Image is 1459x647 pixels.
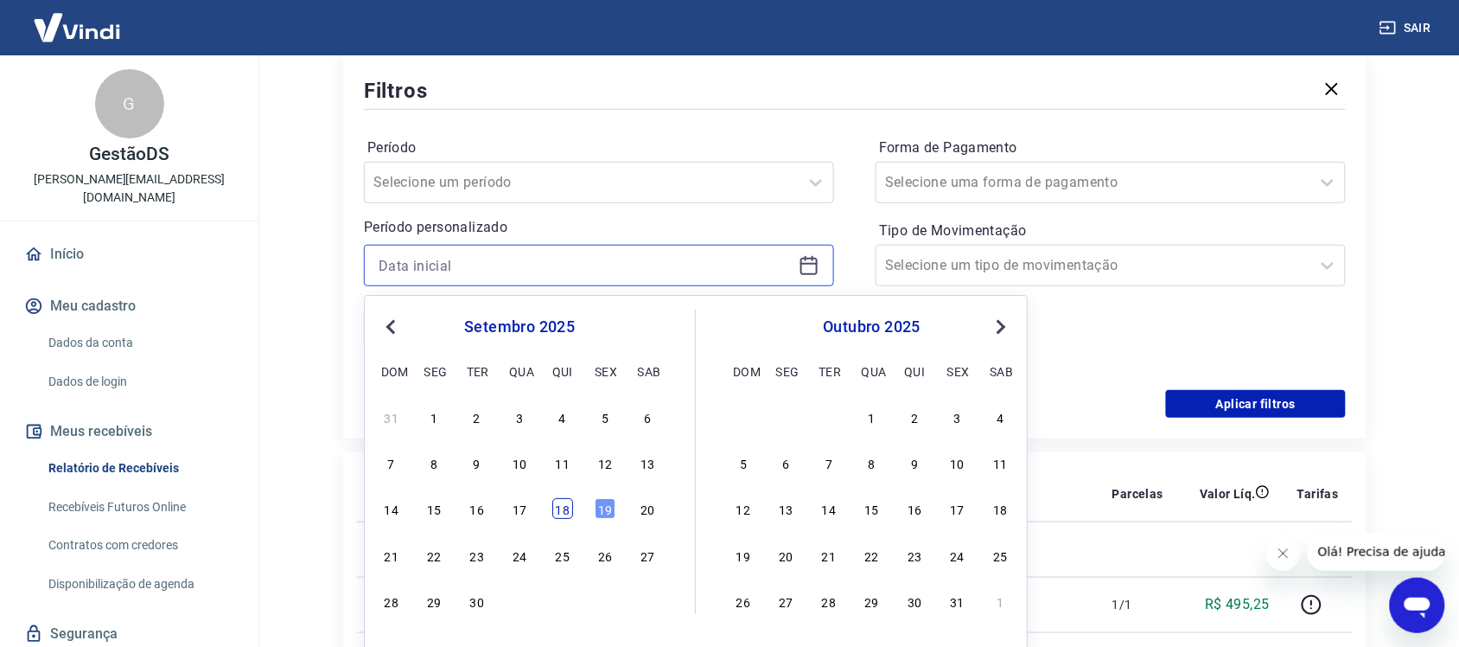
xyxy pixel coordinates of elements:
button: Sair [1376,12,1438,44]
div: seg [424,361,444,381]
div: Choose domingo, 28 de setembro de 2025 [733,407,754,427]
div: ter [819,361,839,381]
p: [PERSON_NAME][EMAIL_ADDRESS][DOMAIN_NAME] [14,170,245,207]
div: sab [638,361,659,381]
div: Choose domingo, 12 de outubro de 2025 [733,499,754,520]
h5: Filtros [364,77,428,105]
div: Choose segunda-feira, 22 de setembro de 2025 [424,545,444,566]
a: Disponibilização de agenda [41,567,238,602]
div: Choose quarta-feira, 10 de setembro de 2025 [509,452,530,473]
div: Choose terça-feira, 30 de setembro de 2025 [467,591,487,612]
div: Choose segunda-feira, 27 de outubro de 2025 [776,591,797,612]
div: Choose quarta-feira, 29 de outubro de 2025 [862,591,882,612]
button: Meus recebíveis [21,413,238,451]
div: qui [552,361,573,381]
label: Tipo de Movimentação [879,221,1342,241]
div: Choose sexta-feira, 5 de setembro de 2025 [595,407,615,427]
p: Parcelas [1112,485,1163,503]
div: Choose domingo, 28 de setembro de 2025 [381,591,402,612]
div: Choose quinta-feira, 18 de setembro de 2025 [552,499,573,520]
div: Choose quinta-feira, 23 de outubro de 2025 [904,545,925,566]
div: Choose terça-feira, 9 de setembro de 2025 [467,452,487,473]
div: Choose quinta-feira, 4 de setembro de 2025 [552,407,573,427]
div: Choose sexta-feira, 12 de setembro de 2025 [595,452,615,473]
div: Choose sábado, 13 de setembro de 2025 [638,452,659,473]
div: Choose sexta-feira, 3 de outubro de 2025 [947,407,968,427]
div: Choose segunda-feira, 1 de setembro de 2025 [424,407,444,427]
div: Choose segunda-feira, 20 de outubro de 2025 [776,545,797,566]
div: setembro 2025 [379,317,660,337]
div: Choose sábado, 6 de setembro de 2025 [638,407,659,427]
iframe: Botão para abrir a janela de mensagens [1390,578,1445,633]
div: Choose segunda-feira, 29 de setembro de 2025 [776,407,797,427]
a: Contratos com credores [41,528,238,563]
div: Choose segunda-feira, 29 de setembro de 2025 [424,591,444,612]
div: Choose segunda-feira, 13 de outubro de 2025 [776,499,797,520]
div: dom [381,361,402,381]
div: Choose sexta-feira, 10 de outubro de 2025 [947,452,968,473]
div: Choose terça-feira, 28 de outubro de 2025 [819,591,839,612]
div: Choose domingo, 14 de setembro de 2025 [381,499,402,520]
div: qua [509,361,530,381]
img: Vindi [21,1,133,54]
a: Relatório de Recebíveis [41,451,238,486]
p: GestãoDS [89,145,169,163]
div: sab [991,361,1011,381]
div: Choose quarta-feira, 15 de outubro de 2025 [862,499,882,520]
div: Choose terça-feira, 21 de outubro de 2025 [819,545,839,566]
div: Choose domingo, 21 de setembro de 2025 [381,545,402,566]
a: Recebíveis Futuros Online [41,490,238,525]
div: Choose segunda-feira, 6 de outubro de 2025 [776,452,797,473]
a: Dados da conta [41,325,238,361]
p: Período personalizado [364,217,834,238]
button: Next Month [991,317,1011,337]
input: Data inicial [379,253,792,279]
label: Período [367,138,831,158]
div: sex [947,361,968,381]
div: Choose quarta-feira, 8 de outubro de 2025 [862,452,882,473]
div: Choose sábado, 4 de outubro de 2025 [991,407,1011,427]
div: month 2025-09 [379,405,660,614]
iframe: Mensagem da empresa [1308,533,1445,571]
div: Choose sexta-feira, 24 de outubro de 2025 [947,545,968,566]
div: Choose sexta-feira, 26 de setembro de 2025 [595,545,615,566]
a: Início [21,235,238,273]
div: Choose sábado, 18 de outubro de 2025 [991,499,1011,520]
div: Choose domingo, 5 de outubro de 2025 [733,452,754,473]
div: Choose quarta-feira, 3 de setembro de 2025 [509,407,530,427]
div: Choose sexta-feira, 19 de setembro de 2025 [595,499,615,520]
p: R$ 495,25 [1206,594,1271,615]
div: Choose sábado, 20 de setembro de 2025 [638,499,659,520]
button: Aplicar filtros [1166,390,1346,418]
div: Choose quinta-feira, 30 de outubro de 2025 [904,591,925,612]
div: Choose sábado, 11 de outubro de 2025 [991,452,1011,473]
div: Choose sábado, 27 de setembro de 2025 [638,545,659,566]
div: Choose sexta-feira, 17 de outubro de 2025 [947,499,968,520]
div: Choose segunda-feira, 15 de setembro de 2025 [424,499,444,520]
div: Choose terça-feira, 30 de setembro de 2025 [819,407,839,427]
div: seg [776,361,797,381]
div: Choose domingo, 31 de agosto de 2025 [381,407,402,427]
div: dom [733,361,754,381]
div: Choose sábado, 4 de outubro de 2025 [638,591,659,612]
div: Choose terça-feira, 14 de outubro de 2025 [819,499,839,520]
div: Choose segunda-feira, 8 de setembro de 2025 [424,452,444,473]
div: Choose terça-feira, 16 de setembro de 2025 [467,499,487,520]
a: Dados de login [41,364,238,400]
div: Choose quinta-feira, 2 de outubro de 2025 [552,591,573,612]
div: Choose terça-feira, 7 de outubro de 2025 [819,452,839,473]
div: ter [467,361,487,381]
span: Olá! Precisa de ajuda? [10,12,145,26]
div: Choose domingo, 19 de outubro de 2025 [733,545,754,566]
div: Choose terça-feira, 2 de setembro de 2025 [467,407,487,427]
div: Choose quarta-feira, 24 de setembro de 2025 [509,545,530,566]
div: Choose domingo, 26 de outubro de 2025 [733,591,754,612]
div: Choose quarta-feira, 22 de outubro de 2025 [862,545,882,566]
div: Choose quinta-feira, 2 de outubro de 2025 [904,407,925,427]
div: Choose quinta-feira, 25 de setembro de 2025 [552,545,573,566]
div: Choose terça-feira, 23 de setembro de 2025 [467,545,487,566]
div: qua [862,361,882,381]
div: Choose quinta-feira, 16 de outubro de 2025 [904,499,925,520]
label: Forma de Pagamento [879,138,1342,158]
div: month 2025-10 [731,405,1014,614]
